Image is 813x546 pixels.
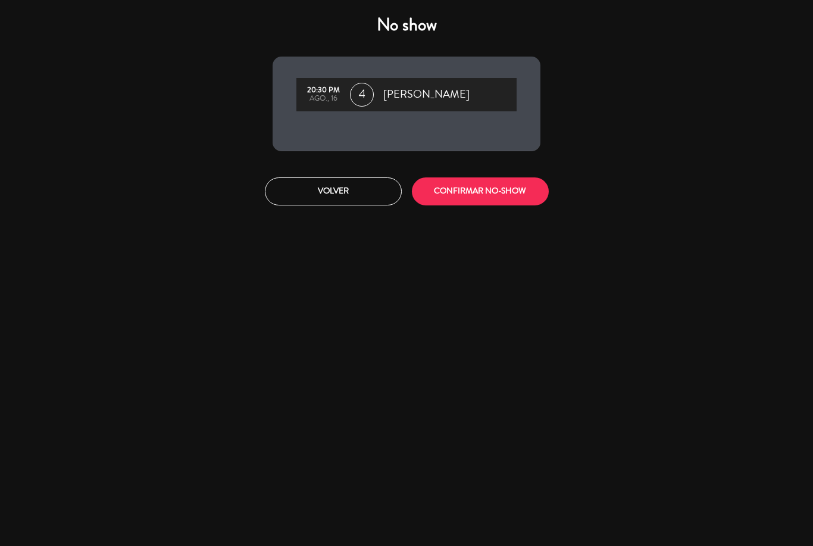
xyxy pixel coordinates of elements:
h4: No show [273,14,540,36]
button: Volver [265,177,402,205]
span: 4 [350,83,374,107]
div: ago., 16 [302,95,344,103]
div: 20:30 PM [302,86,344,95]
span: [PERSON_NAME] [383,86,470,104]
button: CONFIRMAR NO-SHOW [412,177,549,205]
